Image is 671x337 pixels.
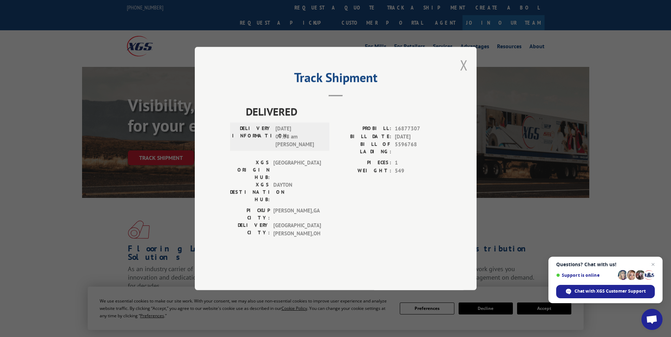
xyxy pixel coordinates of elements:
span: [PERSON_NAME] , GA [273,207,321,221]
label: XGS DESTINATION HUB: [230,181,270,203]
button: Close modal [460,56,468,74]
div: Chat with XGS Customer Support [556,285,655,298]
span: Close chat [649,260,657,269]
label: PROBILL: [336,125,391,133]
span: Chat with XGS Customer Support [574,288,646,294]
span: 5596768 [395,141,441,155]
span: [GEOGRAPHIC_DATA][PERSON_NAME] , OH [273,221,321,237]
label: BILL OF LADING: [336,141,391,155]
label: DELIVERY CITY: [230,221,270,237]
span: [DATE] 09:38 am [PERSON_NAME] [275,125,323,149]
span: DELIVERED [246,104,441,119]
span: 16877307 [395,125,441,133]
h2: Track Shipment [230,73,441,86]
div: Open chat [641,309,663,330]
span: [GEOGRAPHIC_DATA] [273,159,321,181]
span: Support is online [556,273,615,278]
label: PIECES: [336,159,391,167]
label: PICKUP CITY: [230,207,270,221]
label: BILL DATE: [336,133,391,141]
label: XGS ORIGIN HUB: [230,159,270,181]
span: 1 [395,159,441,167]
span: DAYTON [273,181,321,203]
label: WEIGHT: [336,167,391,175]
span: [DATE] [395,133,441,141]
span: 549 [395,167,441,175]
label: DELIVERY INFORMATION: [232,125,272,149]
span: Questions? Chat with us! [556,262,655,267]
